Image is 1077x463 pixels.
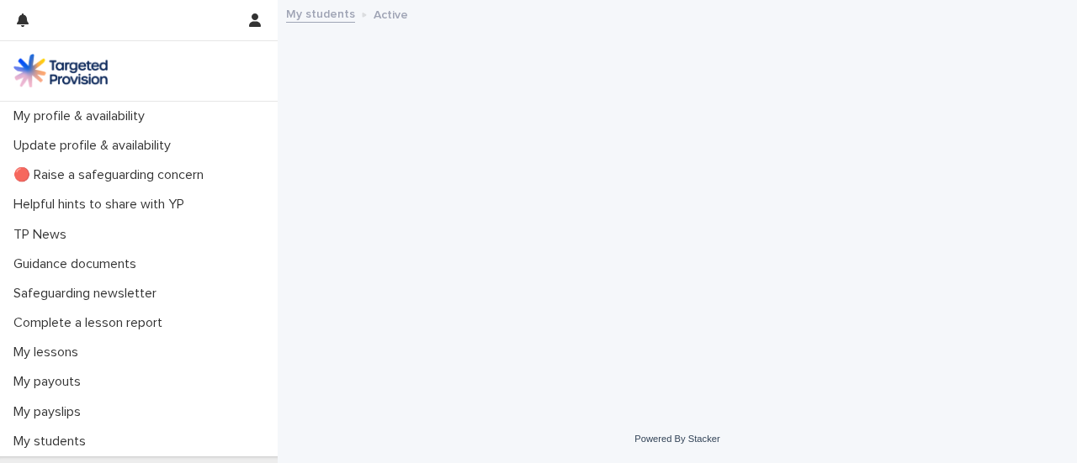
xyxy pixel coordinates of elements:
p: My profile & availability [7,108,158,124]
p: Active [374,4,408,23]
p: Helpful hints to share with YP [7,197,198,213]
p: TP News [7,227,80,243]
p: My payouts [7,374,94,390]
p: Update profile & availability [7,138,184,154]
p: My students [7,434,99,450]
p: My lessons [7,345,92,360]
p: 🔴 Raise a safeguarding concern [7,167,217,183]
a: My students [286,3,355,23]
p: Safeguarding newsletter [7,286,170,302]
p: Complete a lesson report [7,315,176,331]
p: My payslips [7,404,94,420]
a: Powered By Stacker [634,434,719,444]
p: Guidance documents [7,256,150,272]
img: M5nRWzHhSzIhMunXDL62 [13,54,108,87]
